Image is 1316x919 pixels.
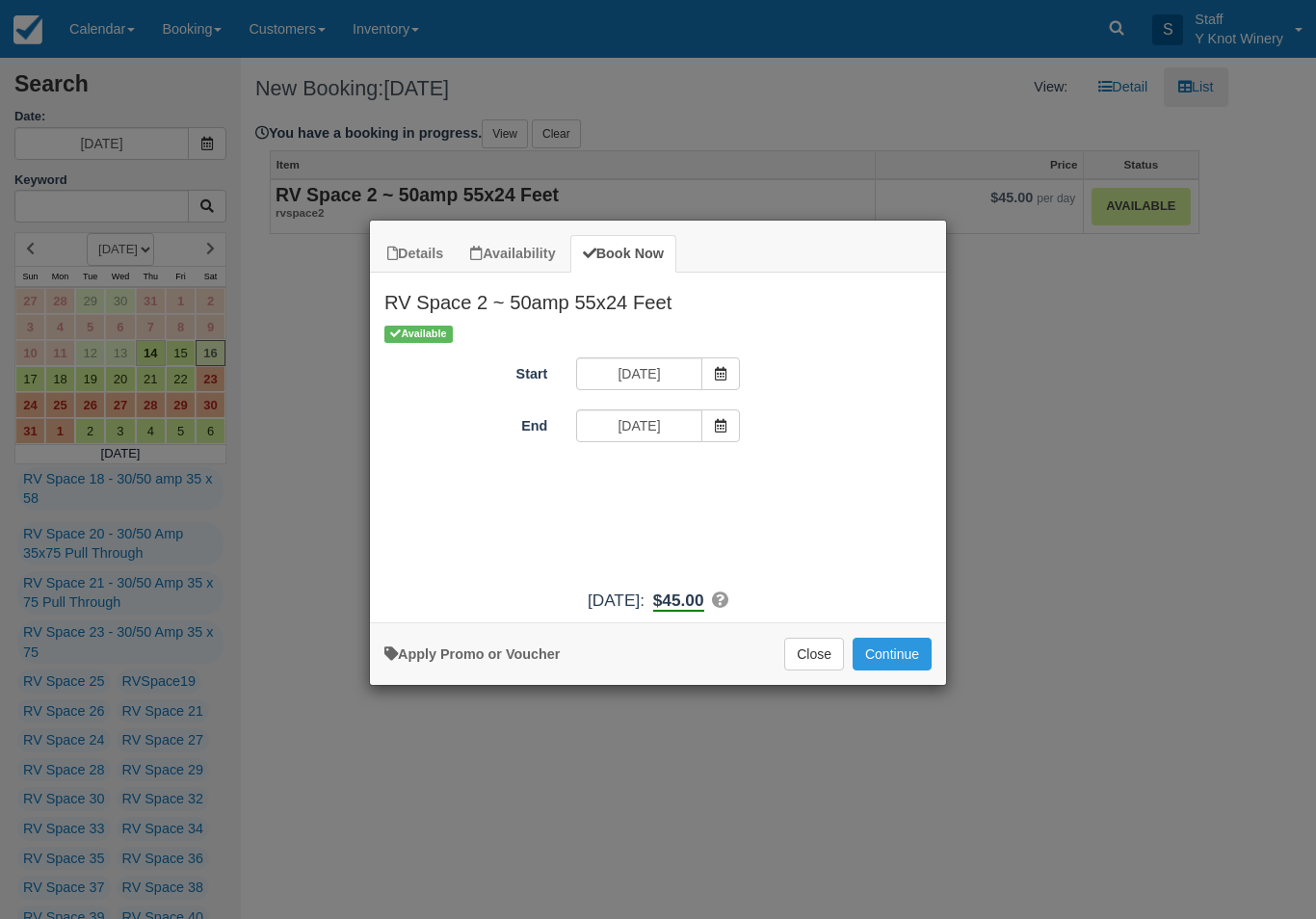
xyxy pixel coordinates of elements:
b: $45.00 [653,591,704,612]
label: Start [370,357,562,384]
label: End [370,409,562,436]
div: Item Modal [370,273,946,613]
button: Add to Booking [853,638,932,670]
span: [DATE] [588,591,640,610]
a: Book Now [570,235,676,273]
span: Available [384,326,453,342]
button: Close [784,638,844,670]
a: Details [375,235,456,273]
a: Apply Voucher [384,646,560,662]
h2: RV Space 2 ~ 50amp 55x24 Feet [370,273,946,323]
div: : [370,589,946,613]
a: Availability [458,235,567,273]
